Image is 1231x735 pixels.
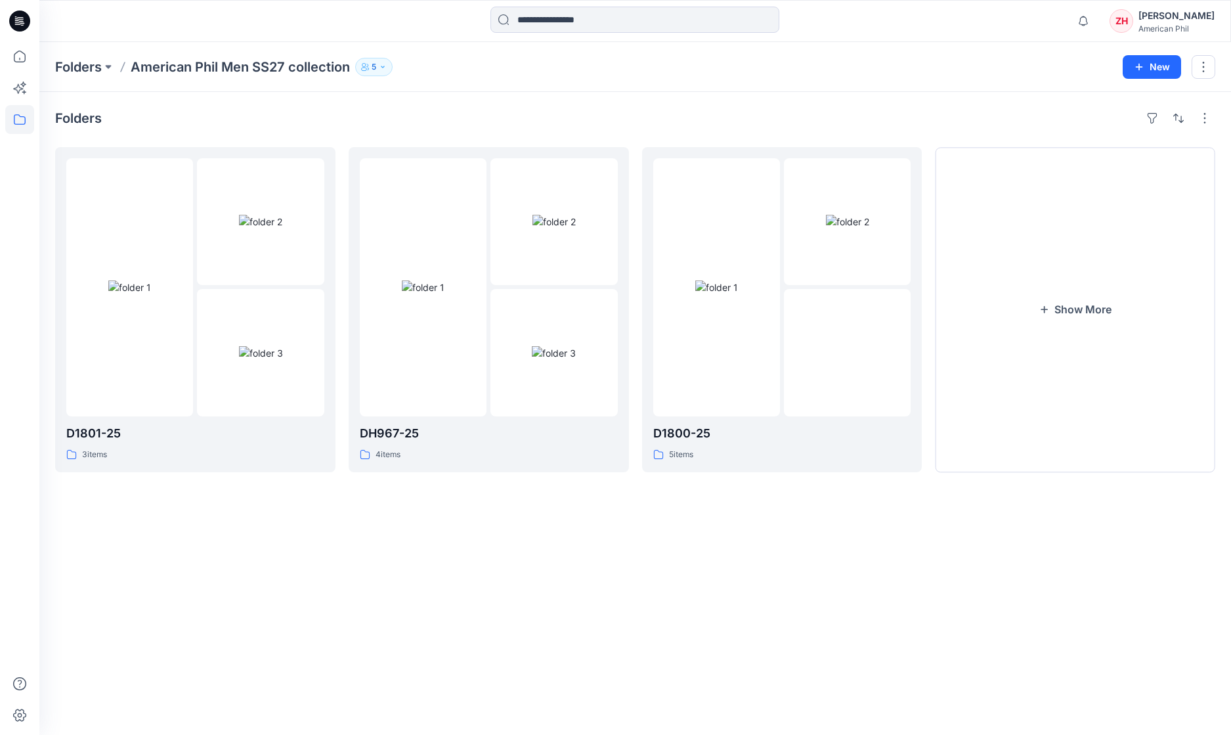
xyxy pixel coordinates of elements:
button: Show More [935,147,1215,472]
img: folder 3 [532,346,576,360]
button: New [1123,55,1181,79]
p: 5 [372,60,376,74]
div: [PERSON_NAME] [1138,8,1215,24]
img: folder 1 [695,280,738,294]
img: folder 2 [532,215,576,229]
img: folder 3 [825,346,869,360]
div: American Phil [1138,24,1215,33]
p: D1800-25 [653,424,911,443]
a: folder 1folder 2folder 3D1800-255items [642,147,922,472]
a: folder 1folder 2folder 3D1801-253items [55,147,335,472]
div: ZH [1110,9,1133,33]
p: 4 items [376,448,400,462]
img: folder 1 [108,280,151,294]
img: folder 1 [402,280,444,294]
img: folder 3 [239,346,283,360]
button: 5 [355,58,393,76]
img: folder 2 [826,215,869,229]
p: DH967-25 [360,424,618,443]
img: folder 2 [239,215,282,229]
h4: Folders [55,110,102,126]
p: 5 items [669,448,693,462]
a: folder 1folder 2folder 3DH967-254items [349,147,629,472]
a: Folders [55,58,102,76]
p: D1801-25 [66,424,324,443]
p: American Phil Men SS27 collection [131,58,350,76]
p: 3 items [82,448,107,462]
